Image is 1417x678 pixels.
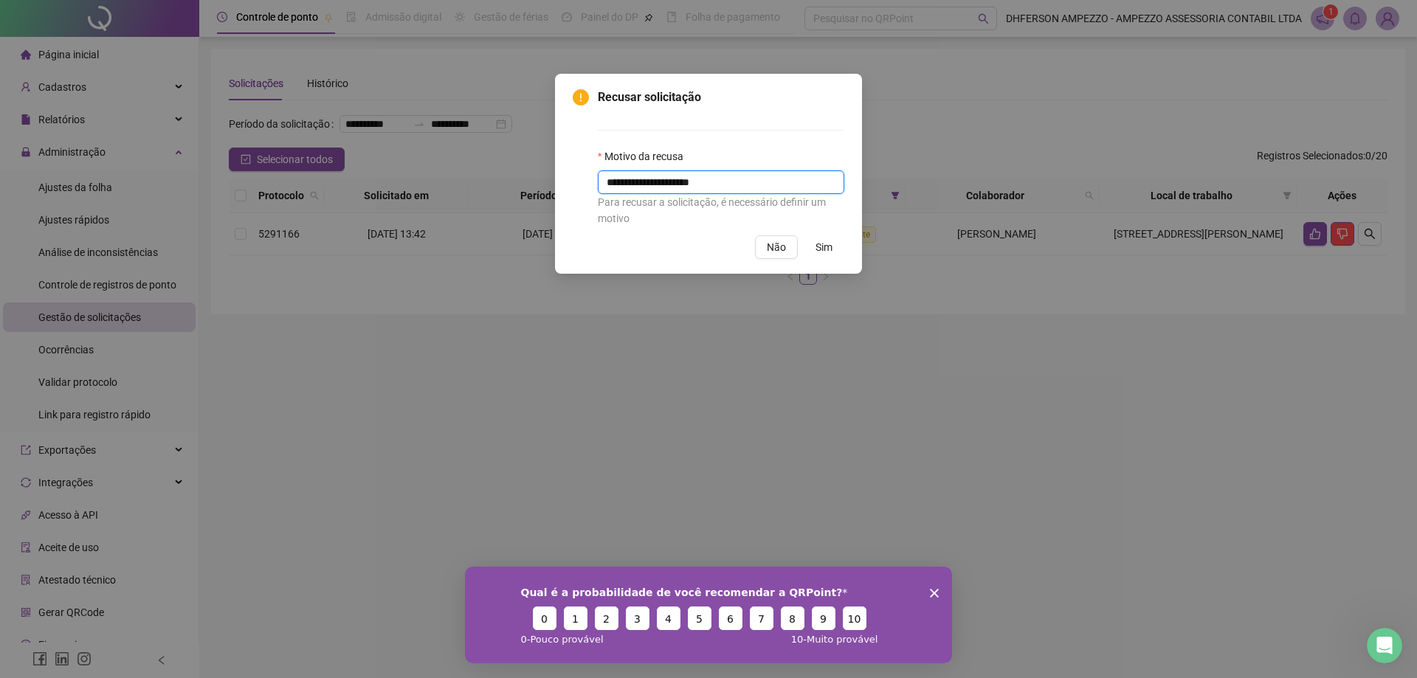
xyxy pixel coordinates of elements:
iframe: Intercom live chat [1367,628,1402,663]
span: exclamation-circle [573,89,589,105]
span: Não [767,239,786,255]
button: Sim [804,235,844,259]
div: Para recusar a solicitação, é necessário definir um motivo [598,194,844,226]
span: Sim [816,239,832,255]
button: Não [755,235,798,259]
label: Motivo da recusa [598,148,693,165]
span: Recusar solicitação [598,89,844,106]
iframe: Pesquisa da QRPoint [465,567,952,663]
